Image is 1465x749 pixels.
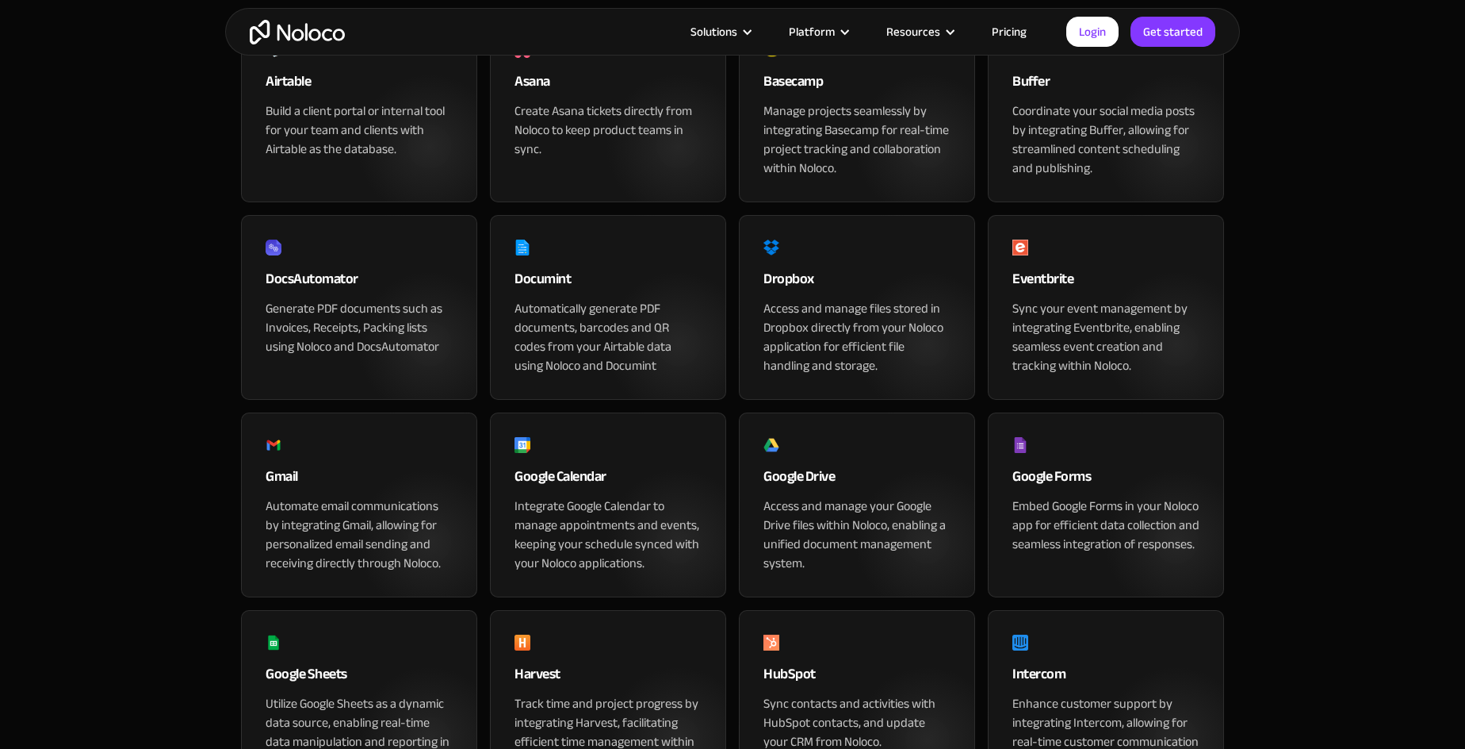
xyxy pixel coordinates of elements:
[671,21,769,42] div: Solutions
[1012,465,1199,497] div: Google Forms
[250,20,345,44] a: home
[266,267,453,299] div: DocsAutomator
[763,70,951,102] div: Basecamp
[886,21,940,42] div: Resources
[490,17,726,202] a: AsanaCreate Asana tickets directly from Noloco to keep product teams in sync.
[866,21,972,42] div: Resources
[266,102,453,159] div: Build a client portal or internal tool for your team and clients with Airtable as the database.
[1130,17,1215,47] a: Get started
[763,299,951,375] div: Access and manage files stored in Dropbox directly from your Noloco application for efficient fil...
[514,299,702,375] div: Automatically generate PDF documents, barcodes and QR codes from your Airtable data using Noloco ...
[1012,299,1199,375] div: Sync your event management by integrating Eventbrite, enabling seamless event creation and tracki...
[514,267,702,299] div: Documint
[763,497,951,573] div: Access and manage your Google Drive files within Noloco, enabling a unified document management s...
[241,413,477,597] a: GmailAutomate email communications by integrating Gmail, allowing for personalized email sending ...
[972,21,1046,42] a: Pricing
[763,663,951,694] div: HubSpot
[739,215,975,400] a: DropboxAccess and manage files stored in Dropbox directly from your Noloco application for effici...
[739,413,975,597] a: Google DriveAccess and manage your Google Drive files within Noloco, enabling a unified document ...
[266,663,453,694] div: Google Sheets
[988,215,1224,400] a: EventbriteSync your event management by integrating Eventbrite, enabling seamless event creation ...
[514,663,702,694] div: Harvest
[266,70,453,102] div: Airtable
[1012,663,1199,694] div: Intercom
[988,17,1224,202] a: BufferCoordinate your social media posts by integrating Buffer, allowing for streamlined content ...
[241,17,477,202] a: AirtableBuild a client portal or internal tool for your team and clients with Airtable as the dat...
[690,21,737,42] div: Solutions
[763,102,951,178] div: Manage projects seamlessly by integrating Basecamp for real-time project tracking and collaborati...
[1012,267,1199,299] div: Eventbrite
[763,465,951,497] div: Google Drive
[514,497,702,573] div: Integrate Google Calendar to manage appointments and events, keeping your schedule synced with yo...
[490,215,726,400] a: DocumintAutomatically generate PDF documents, barcodes and QR codes from your Airtable data using...
[789,21,835,42] div: Platform
[241,215,477,400] a: DocsAutomatorGenerate PDF documents such as Invoices, Receipts, Packing lists using Noloco and Do...
[1012,70,1199,102] div: Buffer
[988,413,1224,597] a: Google FormsEmbed Google Forms in your Noloco app for efficient data collection and seamless inte...
[514,465,702,497] div: Google Calendar
[266,299,453,356] div: Generate PDF documents such as Invoices, Receipts, Packing lists using Noloco and DocsAutomator
[490,413,726,597] a: Google CalendarIntegrate Google Calendar to manage appointments and events, keeping your schedule...
[1012,102,1199,178] div: Coordinate your social media posts by integrating Buffer, allowing for streamlined content schedu...
[514,102,702,159] div: Create Asana tickets directly from Noloco to keep product teams in sync.
[266,465,453,497] div: Gmail
[739,17,975,202] a: BasecampManage projects seamlessly by integrating Basecamp for real-time project tracking and col...
[1012,497,1199,554] div: Embed Google Forms in your Noloco app for efficient data collection and seamless integration of r...
[769,21,866,42] div: Platform
[514,70,702,102] div: Asana
[266,497,453,573] div: Automate email communications by integrating Gmail, allowing for personalized email sending and r...
[1066,17,1119,47] a: Login
[763,267,951,299] div: Dropbox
